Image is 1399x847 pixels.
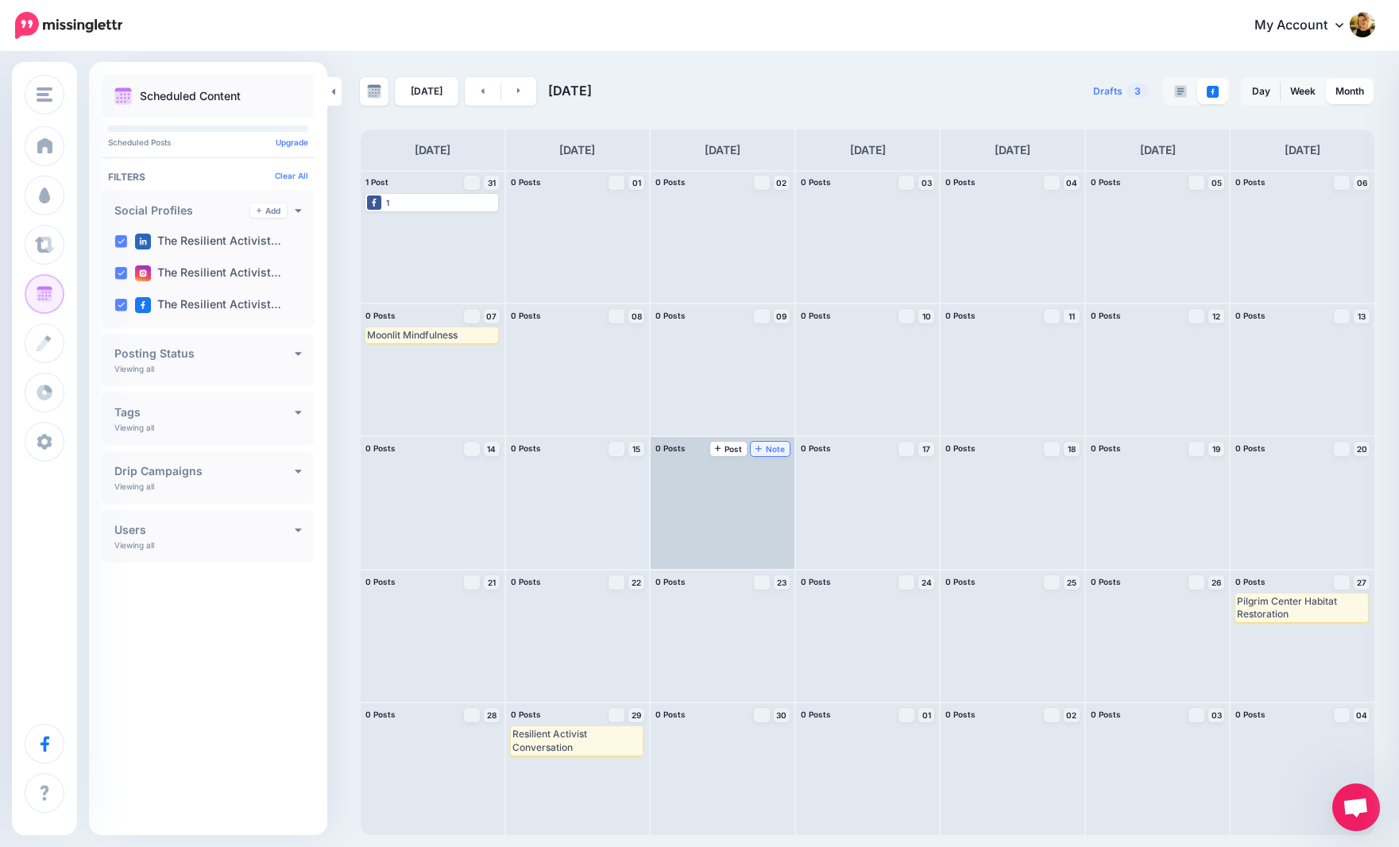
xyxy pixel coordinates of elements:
[365,311,396,320] span: 0 Posts
[135,265,151,281] img: instagram-square.png
[487,711,497,719] span: 28
[395,77,458,106] a: [DATE]
[1285,141,1320,160] h4: [DATE]
[1357,578,1366,586] span: 27
[1174,85,1187,98] img: paragraph-boxed-grey.png
[1212,445,1220,453] span: 19
[367,84,381,99] img: calendar-grey-darker.png
[386,198,389,207] div: 1
[922,179,932,187] span: 03
[715,445,743,453] span: Post
[1093,87,1123,96] span: Drafts
[1358,312,1366,320] span: 13
[655,710,686,719] span: 0 Posts
[37,87,52,102] img: menu.png
[1356,711,1367,719] span: 04
[1235,311,1266,320] span: 0 Posts
[114,364,154,373] p: Viewing all
[1235,710,1266,719] span: 0 Posts
[628,442,644,456] a: 15
[995,141,1030,160] h4: [DATE]
[1212,711,1222,719] span: 03
[1357,179,1367,187] span: 06
[276,137,308,147] a: Upgrade
[1326,79,1374,104] a: Month
[1127,83,1149,99] span: 3
[367,329,497,342] div: Moonlit Mindfulness
[114,87,132,105] img: calendar.png
[487,445,496,453] span: 14
[365,577,396,586] span: 0 Posts
[484,309,500,323] a: 07
[850,141,886,160] h4: [DATE]
[628,575,644,590] a: 22
[1354,442,1370,456] a: 20
[922,578,932,586] span: 24
[1354,309,1370,323] a: 13
[114,348,295,359] h4: Posting Status
[548,83,592,99] span: [DATE]
[1208,708,1224,722] a: 03
[922,711,931,719] span: 01
[945,710,976,719] span: 0 Posts
[918,575,934,590] a: 24
[1354,176,1370,190] a: 06
[628,708,644,722] a: 29
[108,138,308,146] p: Scheduled Posts
[655,443,686,453] span: 0 Posts
[1068,445,1076,453] span: 18
[632,312,642,320] span: 08
[365,177,388,187] span: 1 Post
[1357,445,1367,453] span: 20
[1208,176,1224,190] a: 05
[484,708,500,722] a: 28
[1281,79,1325,104] a: Week
[751,442,790,456] a: Note
[776,711,786,719] span: 30
[1066,711,1076,719] span: 02
[774,708,790,722] a: 30
[1235,177,1266,187] span: 0 Posts
[1067,578,1076,586] span: 25
[1064,176,1080,190] a: 04
[135,265,281,281] label: The Resilient Activist…
[511,311,541,320] span: 0 Posts
[488,179,496,187] span: 31
[945,577,976,586] span: 0 Posts
[511,177,541,187] span: 0 Posts
[1239,6,1375,45] a: My Account
[108,171,308,183] h4: Filters
[114,482,154,491] p: Viewing all
[918,176,934,190] a: 03
[1091,577,1121,586] span: 0 Posts
[114,540,154,550] p: Viewing all
[756,445,785,453] span: Note
[140,91,241,102] p: Scheduled Content
[484,442,500,456] a: 14
[1212,179,1222,187] span: 05
[135,297,151,313] img: facebook-square.png
[1069,312,1075,320] span: 11
[801,311,831,320] span: 0 Posts
[135,297,281,313] label: The Resilient Activist…
[1208,442,1224,456] a: 19
[250,203,287,218] a: Add
[511,710,541,719] span: 0 Posts
[655,311,686,320] span: 0 Posts
[488,578,496,586] span: 21
[1064,708,1080,722] a: 02
[710,442,748,456] a: Post
[1237,595,1366,621] div: Pilgrim Center Habitat Restoration
[1064,309,1080,323] a: 11
[1140,141,1176,160] h4: [DATE]
[1212,312,1220,320] span: 12
[114,205,250,216] h4: Social Profiles
[655,577,686,586] span: 0 Posts
[484,176,500,190] a: 31
[776,179,786,187] span: 02
[415,141,450,160] h4: [DATE]
[486,312,497,320] span: 07
[774,309,790,323] a: 09
[275,171,308,180] a: Clear All
[945,443,976,453] span: 0 Posts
